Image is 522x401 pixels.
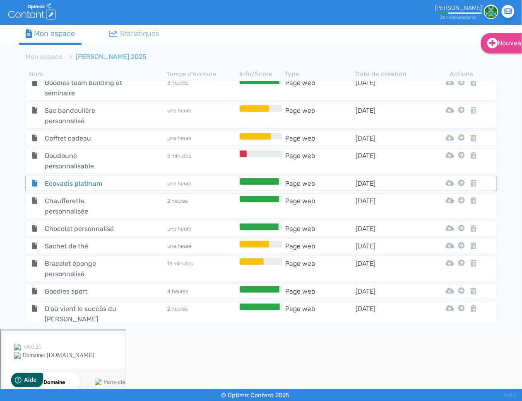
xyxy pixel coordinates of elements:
td: une heure [167,178,238,189]
td: une heure [167,105,238,126]
img: logo_orange.svg [13,13,20,20]
td: Page web [284,304,355,335]
span: Aide [42,7,55,13]
td: 16 minutes [167,258,238,279]
td: [DATE] [355,133,426,143]
a: Mon espace [19,25,82,45]
td: [DATE] [355,78,426,98]
div: Statistiques [109,28,159,39]
small: 36 crédit restant [440,15,477,20]
span: Sac bandoulière personnalisé [38,105,132,126]
td: Page web [284,196,355,216]
th: Date de création [356,69,426,79]
td: 2 heures [167,196,238,216]
td: 5 minutes [167,151,238,171]
div: Mots-clés [103,49,127,54]
td: Page web [284,78,355,98]
a: Statistiques [102,25,166,43]
td: une heure [167,224,238,234]
div: [PERSON_NAME] [435,5,482,12]
td: Page web [284,286,355,296]
td: [DATE] [355,304,426,335]
span: Sachet de thé [38,241,132,251]
nav: breadcrumb [19,47,433,67]
th: Nom [25,69,167,79]
div: v 4.0.25 [23,13,41,20]
small: © Optimiz Content 2025 [221,392,289,399]
div: Mon espace [26,28,75,39]
td: [DATE] [355,258,426,279]
span: Ecovadis platinum [38,178,132,189]
td: Page web [284,133,355,143]
a: Mon espace [26,53,63,61]
span: Chocolat personnalisé [38,224,132,234]
span: s [475,15,477,20]
td: Page web [284,105,355,126]
span: Coffret cadeau [38,133,132,143]
th: Actions [456,69,467,79]
span: Doudoune personnalisable [38,151,132,171]
th: Type [285,69,356,79]
img: tab_domain_overview_orange.svg [34,48,40,55]
th: Info/Score [238,69,285,79]
td: [DATE] [355,286,426,296]
img: tab_keywords_by_traffic_grey.svg [94,48,101,55]
td: Page web [284,258,355,279]
th: Temps d'écriture [167,69,238,79]
span: Goodies team building et séminaire [38,78,132,98]
li: [PERSON_NAME] 2025 [63,52,147,62]
span: Goodies sport [38,286,132,296]
td: 4 heures [167,286,238,296]
td: [DATE] [355,151,426,171]
td: une heure [167,241,238,251]
span: D'où vient le succès du [PERSON_NAME] Quencher ? [38,304,132,335]
td: 3 heures [167,78,238,98]
img: website_grey.svg [13,22,20,28]
td: 2 heures [167,304,238,335]
td: [DATE] [355,196,426,216]
span: Chaufferette personnalisée [38,196,132,216]
td: [DATE] [355,241,426,251]
span: Bracelet éponge personnalisé [38,258,132,279]
td: [DATE] [355,224,426,234]
td: Page web [284,224,355,234]
div: V1.13.5 [504,389,516,401]
span: s [458,15,460,20]
td: [DATE] [355,105,426,126]
td: Page web [284,151,355,171]
img: 1e30b6080cd60945577255910d948632 [484,5,498,19]
td: Page web [284,178,355,189]
div: Domaine: [DOMAIN_NAME] [22,22,94,28]
td: une heure [167,133,238,143]
div: Domaine [43,49,64,54]
td: Page web [284,241,355,251]
td: [DATE] [355,178,426,189]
